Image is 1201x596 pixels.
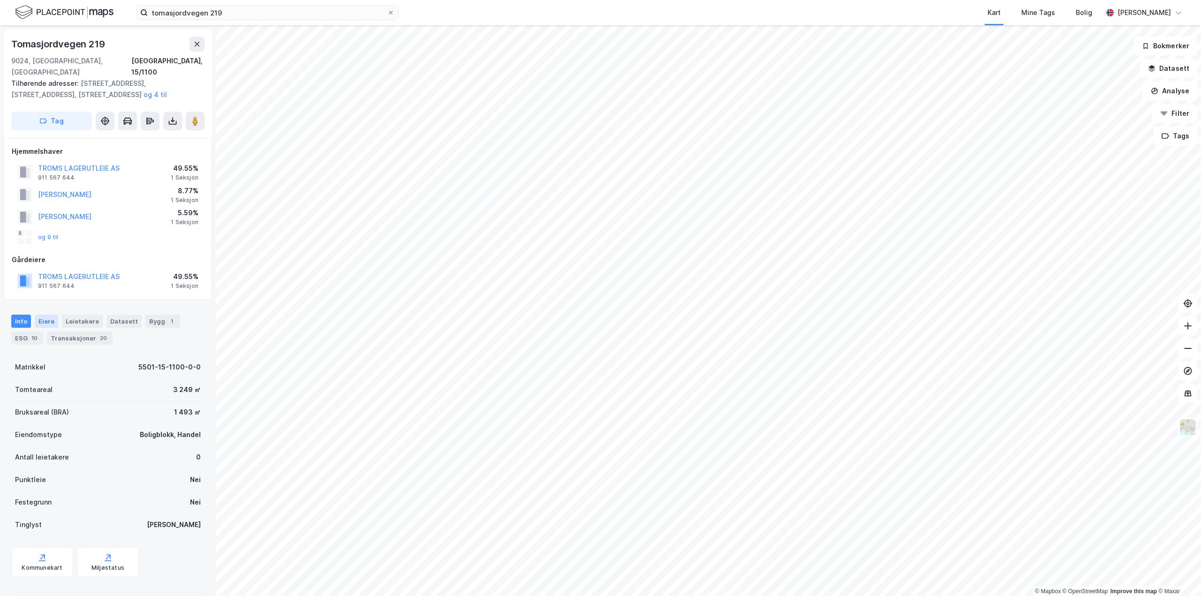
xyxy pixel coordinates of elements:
[190,497,201,508] div: Nei
[174,407,201,418] div: 1 493 ㎡
[1140,59,1197,78] button: Datasett
[138,362,201,373] div: 5501-15-1100-0-0
[12,146,204,157] div: Hjemmelshaver
[15,474,46,485] div: Punktleie
[1110,588,1157,595] a: Improve this map
[22,564,62,572] div: Kommunekart
[140,429,201,440] div: Boligblokk, Handel
[12,254,204,265] div: Gårdeiere
[1035,588,1061,595] a: Mapbox
[30,333,39,343] div: 10
[11,55,131,78] div: 9024, [GEOGRAPHIC_DATA], [GEOGRAPHIC_DATA]
[173,384,201,395] div: 3 249 ㎡
[1152,104,1197,123] button: Filter
[106,315,142,328] div: Datasett
[988,7,1001,18] div: Kart
[145,315,180,328] div: Bygg
[35,315,58,328] div: Eiere
[1154,551,1201,596] iframe: Chat Widget
[38,282,75,290] div: 911 567 644
[167,317,176,326] div: 1
[147,519,201,530] div: [PERSON_NAME]
[91,564,124,572] div: Miljøstatus
[196,452,201,463] div: 0
[171,196,198,204] div: 1 Seksjon
[171,219,198,226] div: 1 Seksjon
[1076,7,1092,18] div: Bolig
[171,207,198,219] div: 5.59%
[11,332,43,345] div: ESG
[47,332,113,345] div: Transaksjoner
[1021,7,1055,18] div: Mine Tags
[11,315,31,328] div: Info
[171,282,198,290] div: 1 Seksjon
[11,37,106,52] div: Tomasjordvegen 219
[11,78,197,100] div: [STREET_ADDRESS], [STREET_ADDRESS], [STREET_ADDRESS]
[15,384,53,395] div: Tomteareal
[190,474,201,485] div: Nei
[1063,588,1108,595] a: OpenStreetMap
[62,315,103,328] div: Leietakere
[1154,127,1197,145] button: Tags
[1117,7,1171,18] div: [PERSON_NAME]
[15,362,46,373] div: Matrikkel
[1143,82,1197,100] button: Analyse
[1154,551,1201,596] div: Kontrollprogram for chat
[1179,418,1197,436] img: Z
[11,79,81,87] span: Tilhørende adresser:
[1134,37,1197,55] button: Bokmerker
[15,429,62,440] div: Eiendomstype
[15,452,69,463] div: Antall leietakere
[15,497,52,508] div: Festegrunn
[98,333,109,343] div: 20
[11,112,92,130] button: Tag
[15,4,114,21] img: logo.f888ab2527a4732fd821a326f86c7f29.svg
[15,407,69,418] div: Bruksareal (BRA)
[171,174,198,181] div: 1 Seksjon
[38,174,75,181] div: 911 567 644
[171,271,198,282] div: 49.55%
[15,519,42,530] div: Tinglyst
[171,163,198,174] div: 49.55%
[131,55,205,78] div: [GEOGRAPHIC_DATA], 15/1100
[171,185,198,196] div: 8.77%
[148,6,387,20] input: Søk på adresse, matrikkel, gårdeiere, leietakere eller personer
